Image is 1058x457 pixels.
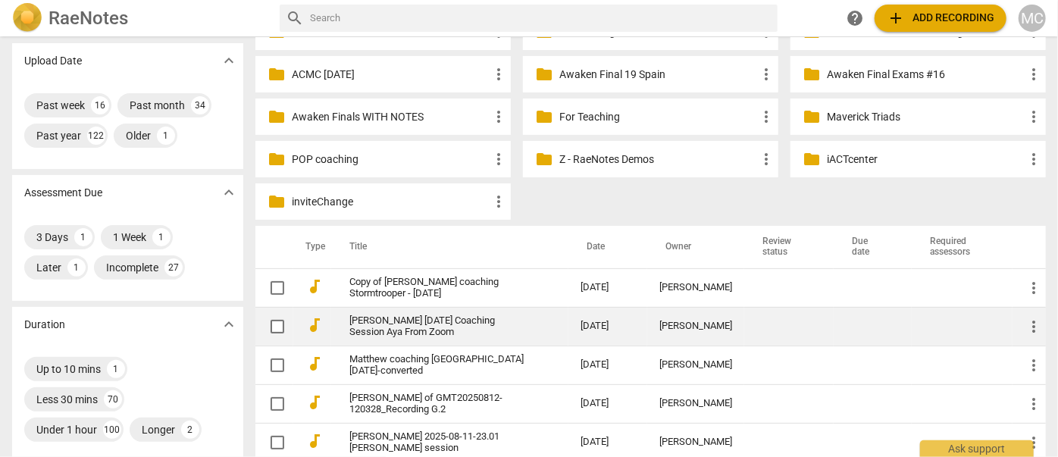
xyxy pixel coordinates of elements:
[349,354,526,377] a: Matthew coaching [GEOGRAPHIC_DATA] [DATE]-converted
[152,228,171,246] div: 1
[568,346,647,384] td: [DATE]
[74,228,92,246] div: 1
[268,108,286,126] span: folder
[157,127,175,145] div: 1
[659,321,732,332] div: [PERSON_NAME]
[268,193,286,211] span: folder
[920,440,1034,457] div: Ask support
[659,398,732,409] div: [PERSON_NAME]
[305,316,324,334] span: audiotrack
[106,260,158,275] div: Incomplete
[36,230,68,245] div: 3 Days
[191,96,209,114] div: 34
[846,9,864,27] span: help
[292,109,490,125] p: Awaken Finals WITH NOTES
[292,67,490,83] p: ACMC June 2025
[181,421,199,439] div: 2
[568,307,647,346] td: [DATE]
[305,355,324,373] span: audiotrack
[331,226,568,268] th: Title
[12,3,268,33] a: LogoRaeNotes
[1025,108,1043,126] span: more_vert
[12,3,42,33] img: Logo
[305,432,324,450] span: audiotrack
[1025,434,1043,452] span: more_vert
[647,226,744,268] th: Owner
[286,9,304,27] span: search
[36,392,98,407] div: Less 30 mins
[490,193,508,211] span: more_vert
[24,317,65,333] p: Duration
[490,108,508,126] span: more_vert
[220,315,238,333] span: expand_more
[559,67,757,83] p: Awaken Final 19 Spain
[36,98,85,113] div: Past week
[834,226,912,268] th: Due date
[535,65,553,83] span: folder
[107,360,125,378] div: 1
[103,421,121,439] div: 100
[568,384,647,423] td: [DATE]
[36,128,81,143] div: Past year
[220,183,238,202] span: expand_more
[659,282,732,293] div: [PERSON_NAME]
[268,150,286,168] span: folder
[349,277,526,299] a: Copy of [PERSON_NAME] coaching Stormtrooper - [DATE]
[268,65,286,83] span: folder
[293,226,331,268] th: Type
[218,313,240,336] button: Show more
[803,108,821,126] span: folder
[292,152,490,167] p: POP coaching
[49,8,128,29] h2: RaeNotes
[310,6,772,30] input: Search
[535,108,553,126] span: folder
[218,49,240,72] button: Show more
[36,422,97,437] div: Under 1 hour
[803,65,821,83] span: folder
[827,109,1025,125] p: Maverick Triads
[113,230,146,245] div: 1 Week
[827,67,1025,83] p: Awaken Final Exams #16
[490,65,508,83] span: more_vert
[36,362,101,377] div: Up to 10 mins
[757,108,775,126] span: more_vert
[841,5,869,32] a: Help
[24,53,82,69] p: Upload Date
[218,181,240,204] button: Show more
[292,194,490,210] p: inviteChange
[887,9,905,27] span: add
[349,315,526,338] a: [PERSON_NAME] [DATE] Coaching Session Aya From Zoom
[1025,279,1043,297] span: more_vert
[803,150,821,168] span: folder
[757,150,775,168] span: more_vert
[1025,150,1043,168] span: more_vert
[126,128,151,143] div: Older
[220,52,238,70] span: expand_more
[305,277,324,296] span: audiotrack
[887,9,994,27] span: Add recording
[142,422,175,437] div: Longer
[535,150,553,168] span: folder
[568,268,647,307] td: [DATE]
[1025,65,1043,83] span: more_vert
[659,359,732,371] div: [PERSON_NAME]
[827,152,1025,167] p: iACTcenter
[744,226,834,268] th: Review status
[559,152,757,167] p: Z - RaeNotes Demos
[757,65,775,83] span: more_vert
[912,226,1013,268] th: Required assessors
[659,437,732,448] div: [PERSON_NAME]
[875,5,1006,32] button: Upload
[305,393,324,412] span: audiotrack
[67,258,86,277] div: 1
[24,185,102,201] p: Assessment Due
[36,260,61,275] div: Later
[87,127,105,145] div: 122
[104,390,122,408] div: 70
[1019,5,1046,32] button: MC
[91,96,109,114] div: 16
[164,258,183,277] div: 27
[349,393,526,415] a: [PERSON_NAME] of GMT20250812-120328_Recording G.2
[1025,318,1043,336] span: more_vert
